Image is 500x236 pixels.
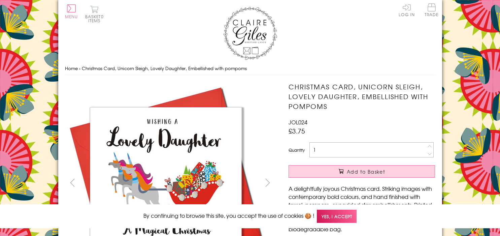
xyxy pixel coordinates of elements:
[65,4,78,19] button: Menu
[85,5,104,23] button: Basket0 items
[65,13,78,20] span: Menu
[260,175,275,190] button: next
[425,3,439,17] span: Trade
[425,3,439,18] a: Trade
[289,126,305,136] span: £3.75
[399,3,415,17] a: Log In
[289,184,435,233] p: A delightfully joyous Christmas card. Striking images with contemporary bold colours, and hand fi...
[289,147,305,153] label: Quantity
[317,210,357,223] span: Yes, I accept
[289,118,307,126] span: JOL024
[223,7,277,60] img: Claire Giles Greetings Cards
[347,168,385,175] span: Add to Basket
[82,65,247,71] span: Christmas Card, Unicorn Sleigh, Lovely Daughter, Embellished with pompoms
[289,165,435,178] button: Add to Basket
[88,13,104,24] span: 0 items
[65,65,78,71] a: Home
[65,175,80,190] button: prev
[79,65,80,71] span: ›
[65,62,435,76] nav: breadcrumbs
[289,82,435,111] h1: Christmas Card, Unicorn Sleigh, Lovely Daughter, Embellished with pompoms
